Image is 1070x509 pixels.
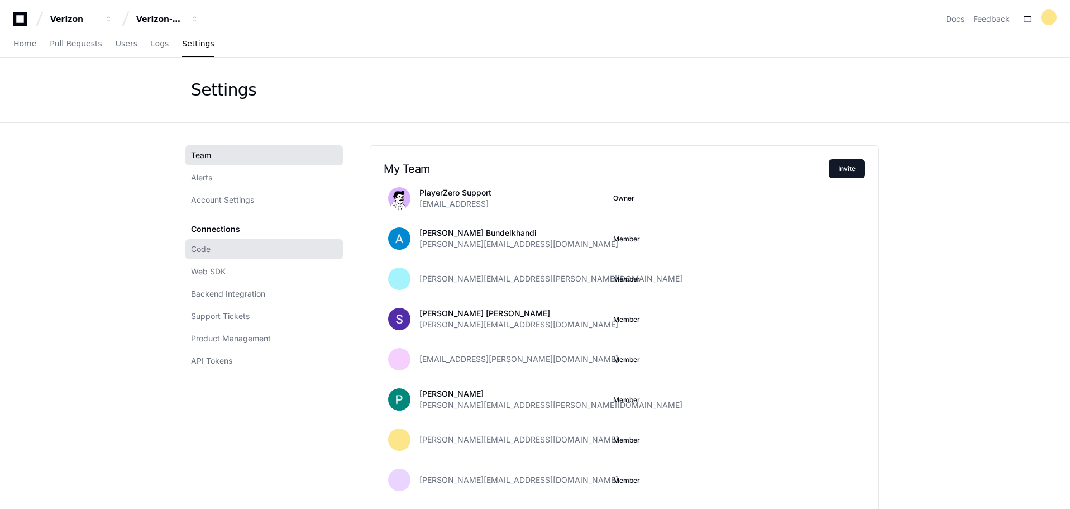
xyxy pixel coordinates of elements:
span: [PERSON_NAME][EMAIL_ADDRESS][PERSON_NAME][DOMAIN_NAME] [419,273,682,284]
span: [PERSON_NAME][EMAIL_ADDRESS][DOMAIN_NAME] [419,434,618,445]
span: [PERSON_NAME][EMAIL_ADDRESS][PERSON_NAME][DOMAIN_NAME] [419,399,682,411]
span: Team [191,150,211,161]
img: avatar [388,187,410,210]
span: [PERSON_NAME][EMAIL_ADDRESS][DOMAIN_NAME] [419,239,618,250]
p: [PERSON_NAME] [419,388,682,399]
span: Home [13,40,36,47]
button: Member [613,315,640,324]
div: Settings [191,80,256,100]
a: Support Tickets [185,306,343,326]
img: ACg8ocKz7EBFCnWPdTv19o9m_nca3N0OVJEOQCGwElfmCyRVJ95dZw=s96-c [388,227,410,250]
span: Owner [613,194,634,203]
span: Backend Integration [191,288,265,299]
a: Home [13,31,36,57]
span: [EMAIL_ADDRESS][PERSON_NAME][DOMAIN_NAME] [419,354,618,365]
span: Account Settings [191,194,254,206]
div: Verizon-Clarify-Order-Management [136,13,184,25]
a: Backend Integration [185,284,343,304]
span: [PERSON_NAME][EMAIL_ADDRESS][DOMAIN_NAME] [419,319,618,330]
span: Product Management [191,333,271,344]
span: Web SDK [191,266,226,277]
a: Team [185,145,343,165]
span: Settings [182,40,214,47]
button: Feedback [973,13,1010,25]
img: ACg8ocLL3vXvdba5S5V7nChXuiKYjYAj5GQFF3QGVBb6etwgLiZA=s96-c [388,388,410,411]
a: Alerts [185,168,343,188]
div: Verizon [50,13,98,25]
span: Alerts [191,172,212,183]
a: Web SDK [185,261,343,282]
span: Logs [151,40,169,47]
span: Pull Requests [50,40,102,47]
p: [PERSON_NAME] Bundelkhandi [419,227,618,239]
a: Product Management [185,329,343,349]
span: Code [191,244,211,255]
a: Logs [151,31,169,57]
button: Verizon-Clarify-Order-Management [132,9,203,29]
span: Support Tickets [191,311,250,322]
a: Code [185,239,343,259]
h2: My Team [384,162,829,175]
button: Member [613,436,640,445]
button: Member [613,396,640,405]
img: ACg8ocIyzdhmzsP98Joy7hVduu7GMyiux1T0SB3vqsCET8lB8HmXPA=s96-c [388,308,410,330]
button: Member [613,355,640,364]
button: Verizon [46,9,117,29]
button: Member [613,476,640,485]
button: Member [613,235,640,244]
a: Account Settings [185,190,343,210]
button: Member [613,275,640,284]
a: Docs [946,13,964,25]
span: [EMAIL_ADDRESS] [419,198,489,210]
a: Users [116,31,137,57]
span: API Tokens [191,355,232,367]
p: PlayerZero Support [419,187,491,198]
a: Settings [182,31,214,57]
span: [PERSON_NAME][EMAIL_ADDRESS][DOMAIN_NAME] [419,474,618,486]
p: [PERSON_NAME] [PERSON_NAME] [419,308,618,319]
a: Pull Requests [50,31,102,57]
span: Users [116,40,137,47]
button: Invite [829,159,865,178]
a: API Tokens [185,351,343,371]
